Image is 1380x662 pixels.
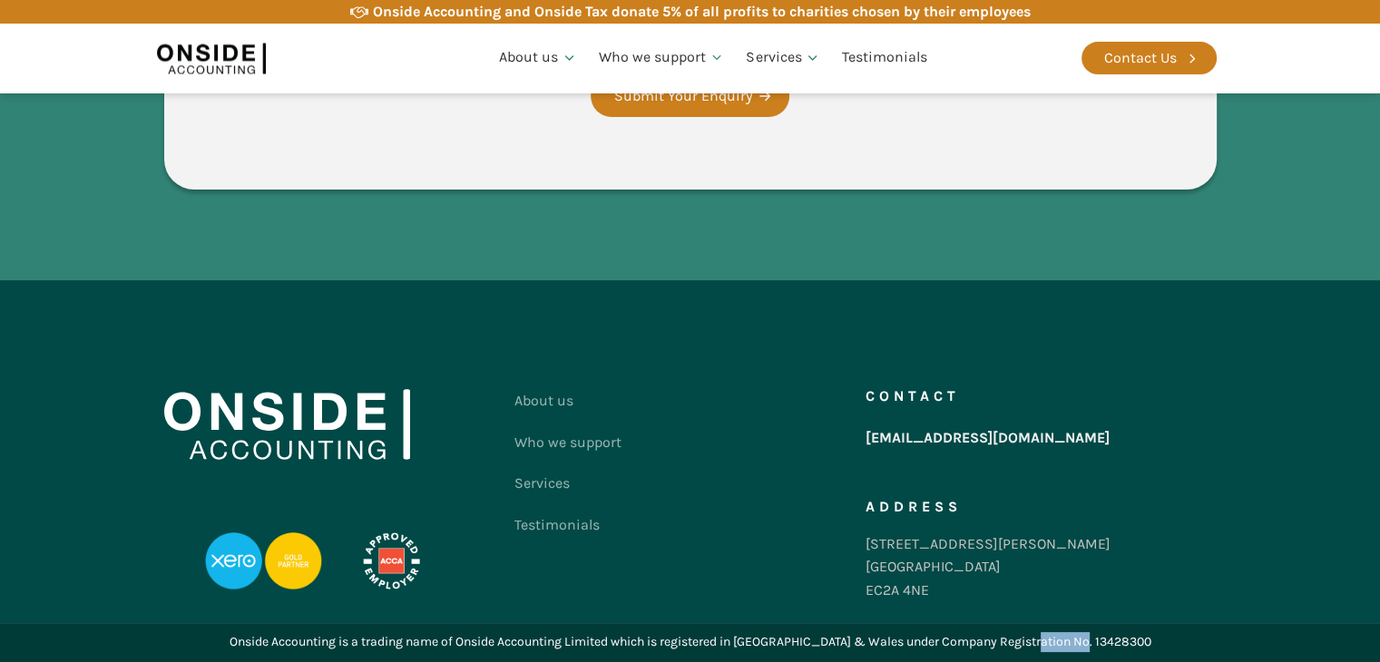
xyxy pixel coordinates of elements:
a: [EMAIL_ADDRESS][DOMAIN_NAME] [866,422,1110,454]
h5: Address [866,500,962,514]
div: Onside Accounting is a trading name of Onside Accounting Limited which is registered in [GEOGRAPH... [230,632,1151,652]
img: APPROVED-EMPLOYER-PROFESSIONAL-DEVELOPMENT-REVERSED_LOGO [340,532,442,590]
img: Onside Accounting [164,389,410,460]
a: Who we support [588,27,736,89]
div: [STREET_ADDRESS][PERSON_NAME] [GEOGRAPHIC_DATA] EC2A 4NE [866,532,1111,602]
img: Onside Accounting [157,37,266,79]
h5: Contact [866,389,960,404]
a: About us [514,380,621,422]
a: Contact Us [1081,42,1217,74]
a: Services [514,462,621,504]
button: Submit Your Enquiry [591,75,789,117]
a: Services [735,27,831,89]
div: Contact Us [1104,46,1177,70]
a: Who we support [514,422,621,463]
a: Testimonials [514,504,621,546]
a: About us [488,27,588,89]
a: Testimonials [831,27,938,89]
